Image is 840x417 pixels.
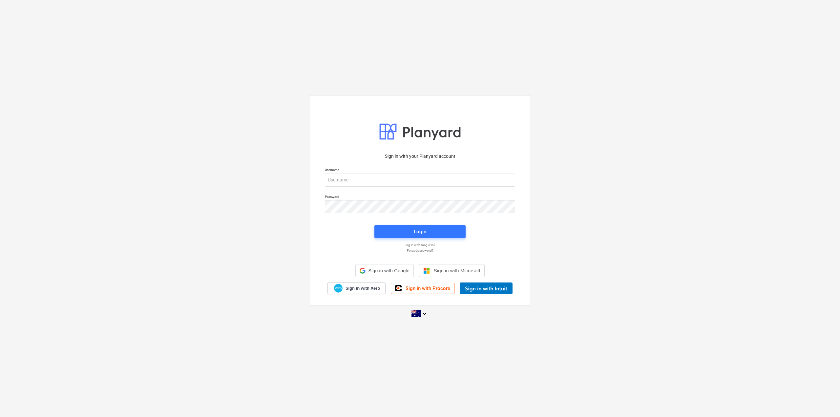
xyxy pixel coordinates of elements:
p: Sign in with your Planyard account [325,153,515,160]
span: Sign in with Xero [346,285,380,291]
span: Sign in with Google [368,268,409,273]
a: Sign in with Procore [391,283,454,294]
button: Login [374,225,466,238]
div: Login [414,227,426,236]
img: Microsoft logo [423,267,430,274]
p: Username [325,168,515,173]
p: Password [325,195,515,200]
div: Sign in with Google [355,264,413,277]
span: Sign in with Microsoft [434,268,480,273]
a: Forgot password? [322,248,518,253]
img: Xero logo [334,284,343,293]
span: Sign in with Procore [406,285,450,291]
i: keyboard_arrow_down [421,310,429,318]
input: Username [325,174,515,187]
a: Sign in with Xero [327,282,386,294]
a: Log in with magic link [322,243,518,247]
